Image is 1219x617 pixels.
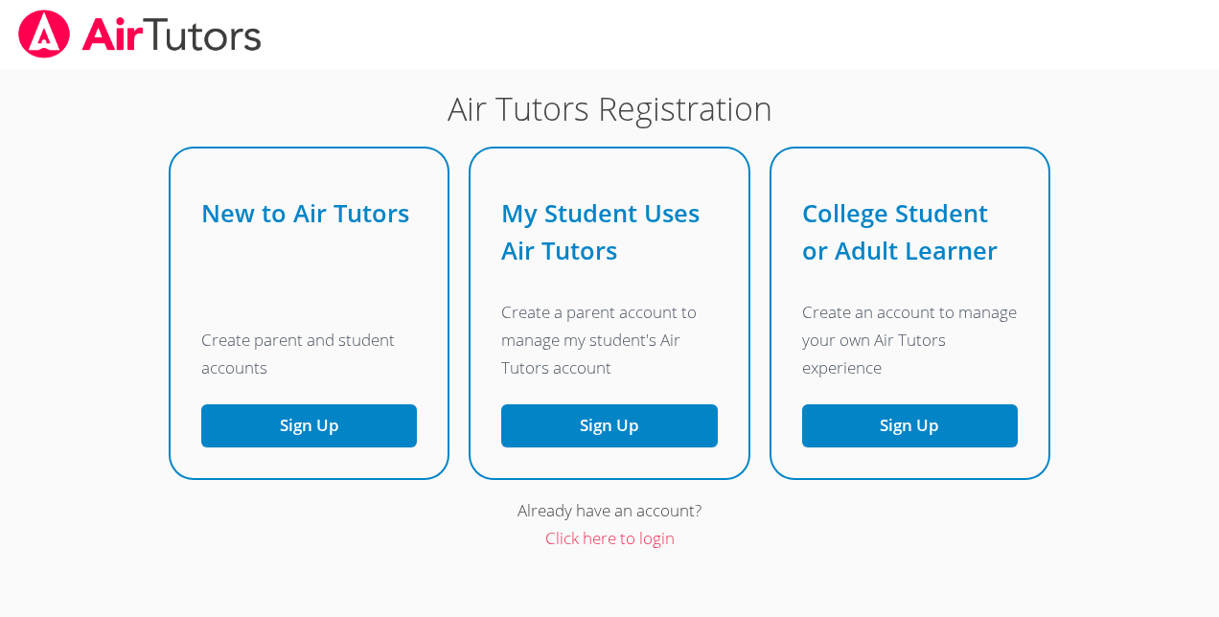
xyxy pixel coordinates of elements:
button: Sign Up [201,404,417,447]
p: Create parent and student accounts [201,327,417,382]
h2: College Student or Adult Learner [802,194,1018,268]
a: Click here to login [545,527,675,549]
img: airtutors_banner-c4298cdbf04f3fff15de1276eac7730deb9818008684d7c2e4769d2f7ddbe033.png [16,10,264,58]
div: Already have an account? [171,497,1048,525]
a: Sign Up [501,404,717,447]
span: Air Tutors [501,234,617,266]
p: Create an account to manage your own Air Tutors experience [802,299,1018,382]
h1: Air Tutors Registration [171,84,1048,133]
h2: New to Air Tutors [201,194,417,231]
p: Create a parent account to manage my student's Air Tutors account [501,299,717,382]
h2: My Student Uses [501,194,717,268]
button: Sign Up [802,404,1018,447]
